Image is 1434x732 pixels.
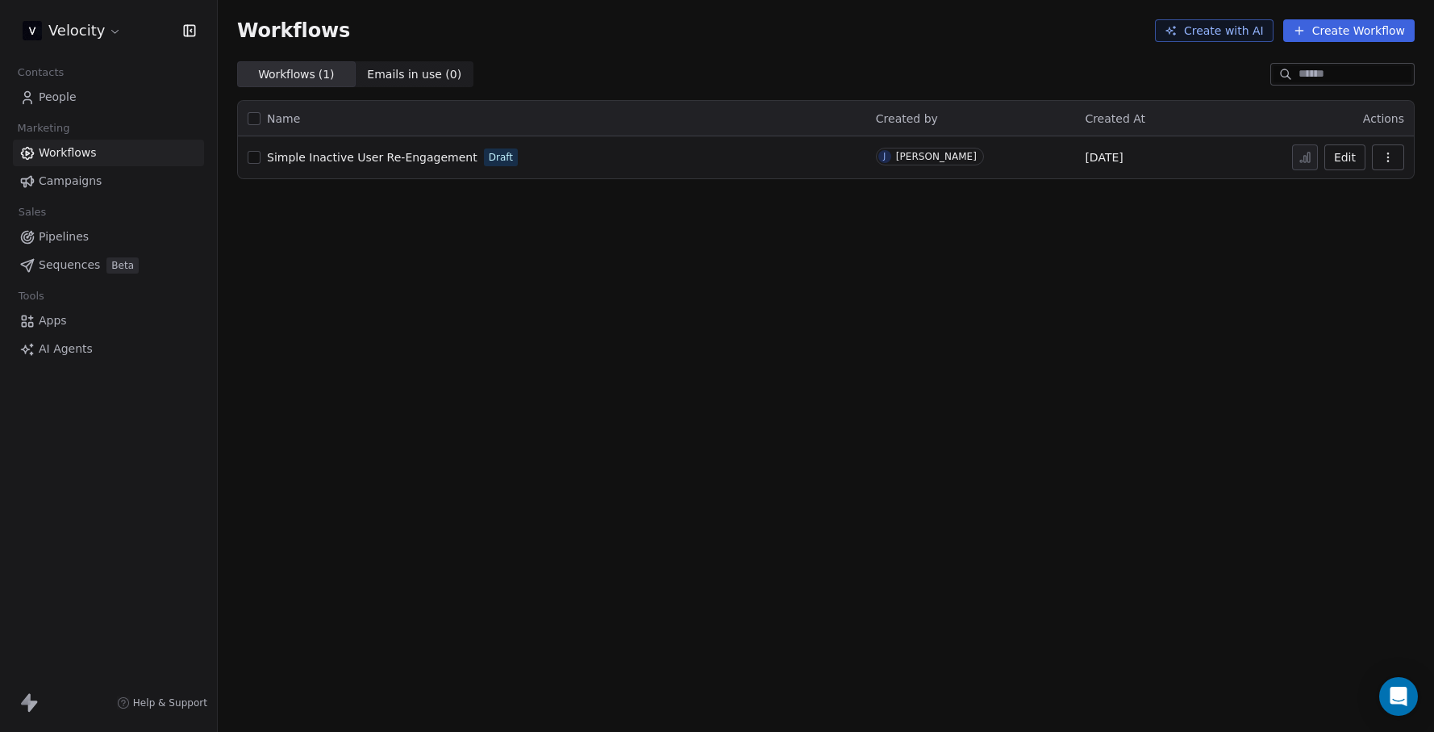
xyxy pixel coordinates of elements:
a: Workflows [13,140,204,166]
a: SequencesBeta [13,252,204,278]
span: Workflows [237,19,350,42]
span: Help & Support [133,696,207,709]
span: Draft [489,150,513,165]
button: Create Workflow [1283,19,1415,42]
span: Pipelines [39,228,89,245]
div: Open Intercom Messenger [1379,677,1418,716]
span: Simple Inactive User Re-Engagement [267,151,477,164]
span: People [39,89,77,106]
div: [PERSON_NAME] [896,151,977,162]
button: Edit [1324,144,1365,170]
span: [DATE] [1085,149,1123,165]
span: Emails in use ( 0 ) [367,66,461,83]
span: Beta [106,257,139,274]
button: Velocity [19,17,125,44]
span: Created by [876,112,938,125]
a: AI Agents [13,336,204,362]
span: Actions [1363,112,1404,125]
span: Name [267,111,300,128]
img: 3.png [23,21,42,40]
div: J [883,150,886,163]
span: Sales [11,200,53,224]
a: Help & Support [117,696,207,709]
a: Campaigns [13,168,204,195]
span: Apps [39,312,67,329]
span: Created At [1085,112,1145,125]
span: Marketing [10,116,77,140]
a: Simple Inactive User Re-Engagement [267,149,477,165]
span: AI Agents [39,341,93,358]
button: Create with AI [1155,19,1274,42]
span: Workflows [39,144,97,161]
span: Contacts [10,61,71,85]
a: Apps [13,307,204,334]
a: People [13,84,204,111]
a: Pipelines [13,224,204,250]
span: Campaigns [39,173,102,190]
span: Sequences [39,257,100,274]
span: Velocity [48,20,105,41]
span: Tools [11,284,51,308]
